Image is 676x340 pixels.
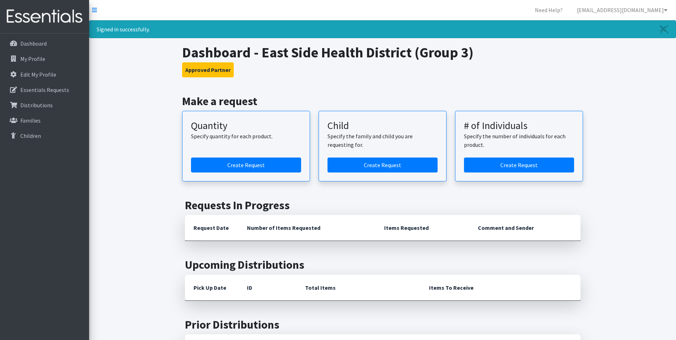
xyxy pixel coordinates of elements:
[464,158,574,172] a: Create a request by number of individuals
[182,44,583,61] h1: Dashboard - East Side Health District (Group 3)
[20,86,69,93] p: Essentials Requests
[3,52,86,66] a: My Profile
[191,120,301,132] h3: Quantity
[185,275,238,301] th: Pick Up Date
[191,132,301,140] p: Specify quantity for each product.
[469,215,580,241] th: Comment and Sender
[3,5,86,29] img: HumanEssentials
[20,55,45,62] p: My Profile
[529,3,568,17] a: Need Help?
[464,120,574,132] h3: # of Individuals
[464,132,574,149] p: Specify the number of individuals for each product.
[185,215,238,241] th: Request Date
[3,83,86,97] a: Essentials Requests
[327,132,438,149] p: Specify the family and child you are requesting for.
[20,132,41,139] p: Children
[296,275,420,301] th: Total Items
[182,62,234,77] button: Approved Partner
[327,158,438,172] a: Create a request for a child or family
[20,71,56,78] p: Edit My Profile
[3,129,86,143] a: Children
[20,117,41,124] p: Families
[420,275,580,301] th: Items To Receive
[571,3,673,17] a: [EMAIL_ADDRESS][DOMAIN_NAME]
[653,21,676,38] a: Close
[327,120,438,132] h3: Child
[185,199,580,212] h2: Requests In Progress
[20,40,47,47] p: Dashboard
[376,215,469,241] th: Items Requested
[185,258,580,272] h2: Upcoming Distributions
[89,20,676,38] div: Signed in successfully.
[182,94,583,108] h2: Make a request
[185,318,580,331] h2: Prior Distributions
[238,215,376,241] th: Number of Items Requested
[3,36,86,51] a: Dashboard
[3,98,86,112] a: Distributions
[3,67,86,82] a: Edit My Profile
[20,102,53,109] p: Distributions
[191,158,301,172] a: Create a request by quantity
[3,113,86,128] a: Families
[238,275,296,301] th: ID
